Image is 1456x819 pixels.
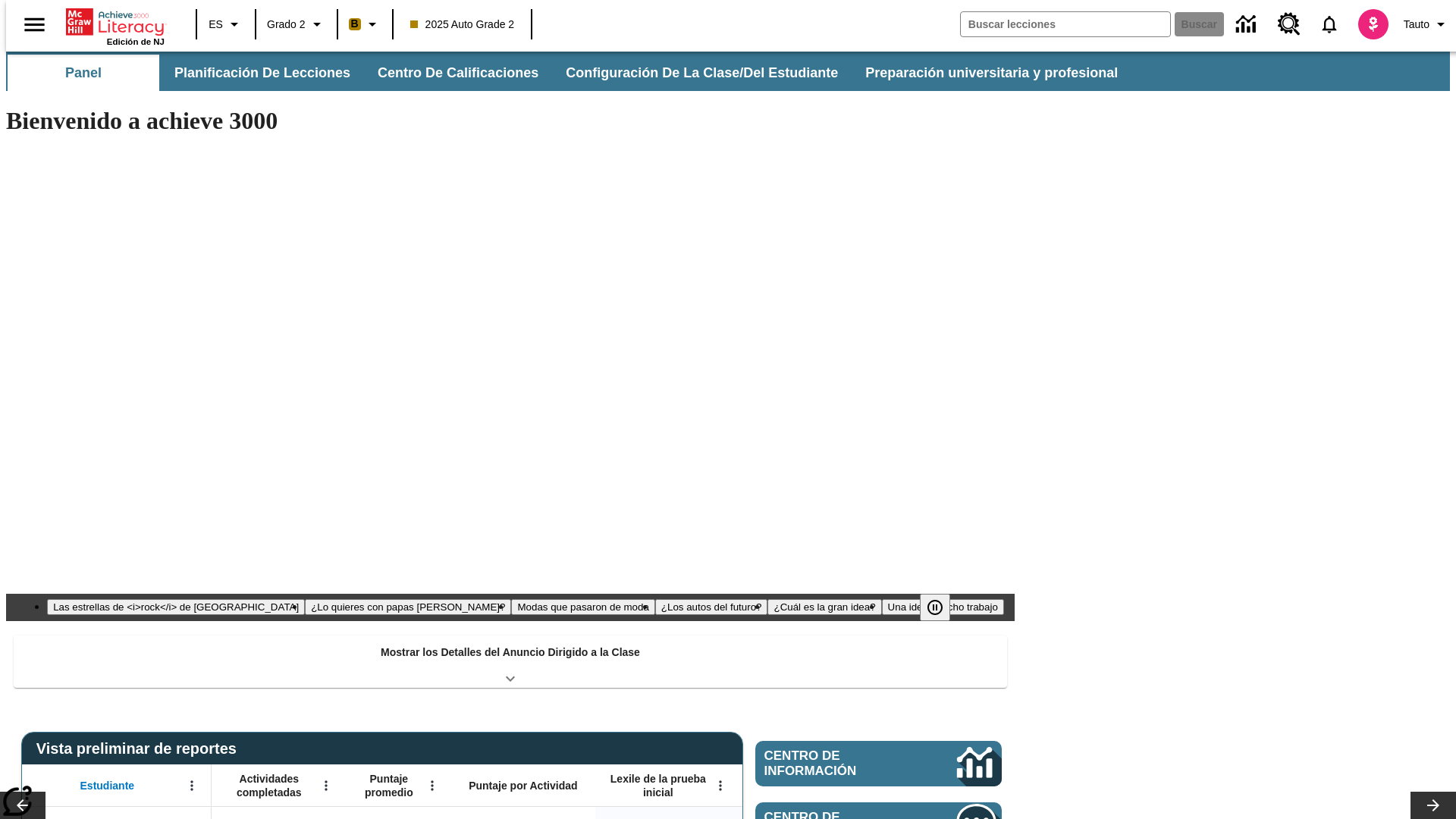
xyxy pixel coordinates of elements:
span: Puntaje promedio [353,772,425,799]
div: Subbarra de navegación [6,52,1450,91]
div: Pausar [920,594,965,621]
span: Vista preliminar de reportes [36,740,244,758]
button: Escoja un nuevo avatar [1349,5,1398,44]
div: Portada [66,5,165,46]
a: Centro de información [1227,4,1269,45]
span: Puntaje por Actividad [469,779,577,792]
button: Diapositiva 4 ¿Los autos del futuro? [655,599,768,615]
span: Centro de información [764,748,906,779]
button: Abrir menú [709,774,732,797]
button: Pausar [920,594,950,621]
button: Abrir menú [315,774,337,797]
button: Grado: Grado 2, Elige un grado [261,11,332,38]
button: Abrir menú [180,774,203,797]
button: Planificación de lecciones [162,55,362,91]
p: Mostrar los Detalles del Anuncio Dirigido a la Clase [381,645,640,661]
a: Portada [66,7,165,37]
div: Subbarra de navegación [6,55,1131,91]
button: Perfil/Configuración [1398,11,1456,38]
button: Configuración de la clase/del estudiante [554,55,850,91]
a: Notificaciones [1310,5,1349,44]
button: Abrir menú [421,774,444,797]
button: Lenguaje: ES, Selecciona un idioma [202,11,250,38]
button: Diapositiva 3 Modas que pasaron de moda [511,599,654,615]
span: Tauto [1404,17,1429,33]
button: Diapositiva 6 Una idea, mucho trabajo [882,599,1004,615]
div: Mostrar los Detalles del Anuncio Dirigido a la Clase [14,635,1007,688]
button: Abrir el menú lateral [12,2,57,47]
button: Boost El color de la clase es anaranjado claro. Cambiar el color de la clase. [343,11,388,38]
span: Estudiante [80,779,135,792]
span: ES [209,17,223,33]
span: Actividades completadas [219,772,319,799]
a: Centro de información [755,741,1002,786]
span: Grado 2 [267,17,306,33]
span: Edición de NJ [107,37,165,46]
img: avatar image [1358,9,1389,39]
button: Diapositiva 1 Las estrellas de <i>rock</i> de Madagascar [47,599,305,615]
a: Centro de recursos, Se abrirá en una pestaña nueva. [1269,4,1310,45]
input: Buscar campo [961,12,1170,36]
span: 2025 Auto Grade 2 [410,17,515,33]
button: Centro de calificaciones [366,55,551,91]
span: Lexile de la prueba inicial [603,772,714,799]
h1: Bienvenido a achieve 3000 [6,107,1015,135]
button: Preparación universitaria y profesional [853,55,1130,91]
button: Panel [8,55,159,91]
button: Carrusel de lecciones, seguir [1410,792,1456,819]
button: Diapositiva 5 ¿Cuál es la gran idea? [767,599,881,615]
button: Diapositiva 2 ¿Lo quieres con papas fritas? [305,599,511,615]
span: B [351,14,359,33]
